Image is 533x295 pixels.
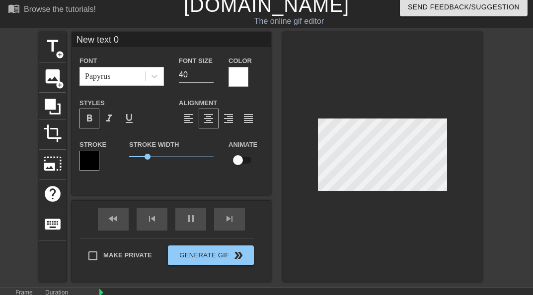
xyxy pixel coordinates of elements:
span: Make Private [103,250,152,260]
span: fast_rewind [107,213,119,225]
span: skip_previous [146,213,158,225]
label: Styles [79,98,105,108]
span: skip_next [224,213,235,225]
a: Browse the tutorials! [8,2,96,18]
span: keyboard [43,215,62,234]
span: photo_size_select_large [43,154,62,173]
label: Animate [228,140,257,150]
span: crop [43,124,62,143]
label: Font [79,56,97,66]
span: Generate Gif [172,249,250,261]
span: format_align_justify [242,113,254,124]
span: pause [185,213,197,225]
span: format_align_left [183,113,195,124]
span: help [43,184,62,203]
span: add_circle [56,81,64,89]
div: The online gif editor [183,15,396,27]
label: Font Size [179,56,213,66]
button: Generate Gif [168,245,254,265]
div: Browse the tutorials! [24,5,96,13]
label: Alignment [179,98,217,108]
label: Stroke Width [129,140,179,150]
span: menu_book [8,2,20,14]
span: format_bold [83,113,95,124]
span: Send Feedback/Suggestion [408,1,520,13]
span: format_align_center [203,113,215,124]
span: image [43,67,62,86]
span: add_circle [56,51,64,59]
span: format_align_right [223,113,234,124]
label: Color [228,56,252,66]
span: double_arrow [232,249,244,261]
span: format_underline [123,113,135,124]
span: format_italic [103,113,115,124]
span: title [43,37,62,56]
label: Stroke [79,140,106,150]
div: Papyrus [85,70,111,82]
